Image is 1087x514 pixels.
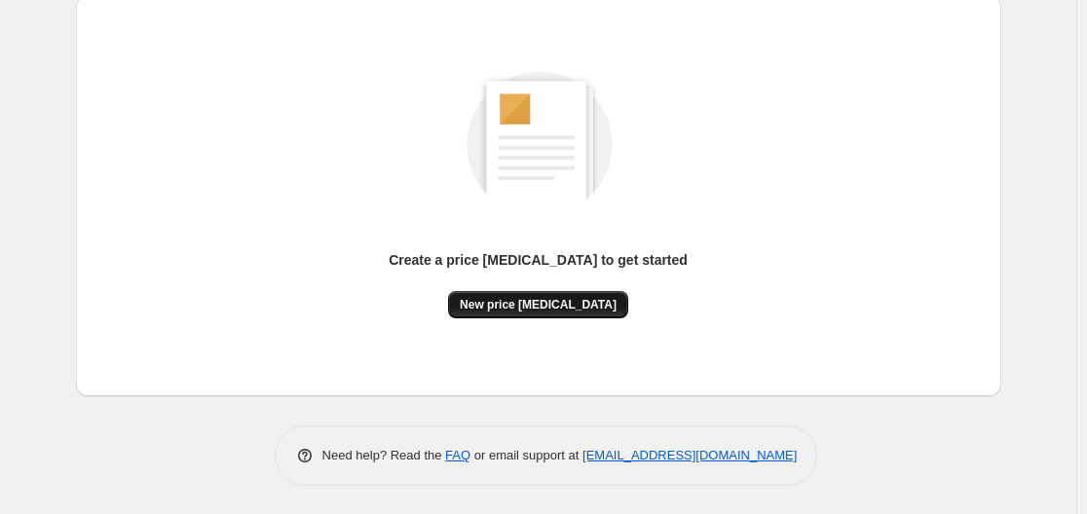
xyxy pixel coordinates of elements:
[445,448,470,462] a: FAQ
[582,448,797,462] a: [EMAIL_ADDRESS][DOMAIN_NAME]
[460,297,617,312] span: New price [MEDICAL_DATA]
[470,448,582,462] span: or email support at
[322,448,446,462] span: Need help? Read the
[448,291,628,318] button: New price [MEDICAL_DATA]
[389,250,688,270] p: Create a price [MEDICAL_DATA] to get started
